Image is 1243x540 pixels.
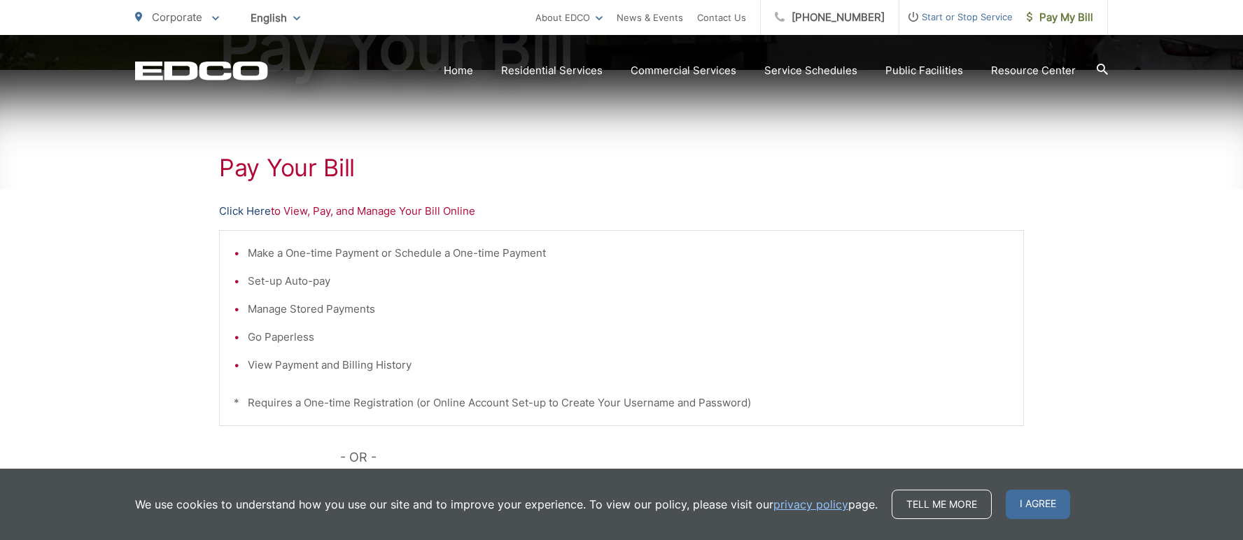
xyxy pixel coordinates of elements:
[219,203,1024,220] p: to View, Pay, and Manage Your Bill Online
[152,10,202,24] span: Corporate
[885,62,963,79] a: Public Facilities
[248,245,1009,262] li: Make a One-time Payment or Schedule a One-time Payment
[764,62,857,79] a: Service Schedules
[248,273,1009,290] li: Set-up Auto-pay
[219,154,1024,182] h1: Pay Your Bill
[991,62,1076,79] a: Resource Center
[1006,490,1070,519] span: I agree
[219,203,271,220] a: Click Here
[135,61,268,80] a: EDCD logo. Return to the homepage.
[535,9,603,26] a: About EDCO
[135,496,878,513] p: We use cookies to understand how you use our site and to improve your experience. To view our pol...
[248,301,1009,318] li: Manage Stored Payments
[617,9,683,26] a: News & Events
[248,357,1009,374] li: View Payment and Billing History
[501,62,603,79] a: Residential Services
[773,496,848,513] a: privacy policy
[240,6,311,30] span: English
[444,62,473,79] a: Home
[631,62,736,79] a: Commercial Services
[697,9,746,26] a: Contact Us
[248,329,1009,346] li: Go Paperless
[234,395,1009,411] p: * Requires a One-time Registration (or Online Account Set-up to Create Your Username and Password)
[892,490,992,519] a: Tell me more
[1027,9,1093,26] span: Pay My Bill
[340,447,1025,468] p: - OR -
